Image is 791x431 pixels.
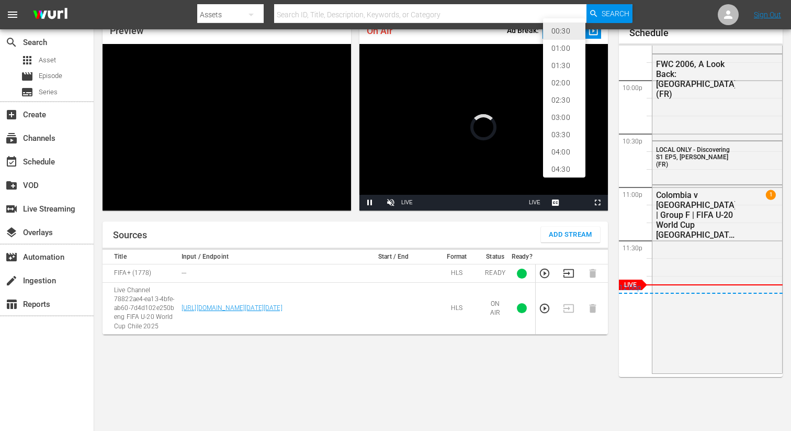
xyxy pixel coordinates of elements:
[543,23,585,40] li: 00:30
[543,92,585,109] li: 02:30
[543,126,585,143] li: 03:30
[543,161,585,178] li: 04:30
[543,109,585,126] li: 03:00
[543,143,585,161] li: 04:00
[543,57,585,74] li: 01:30
[543,74,585,92] li: 02:00
[543,40,585,57] li: 01:00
